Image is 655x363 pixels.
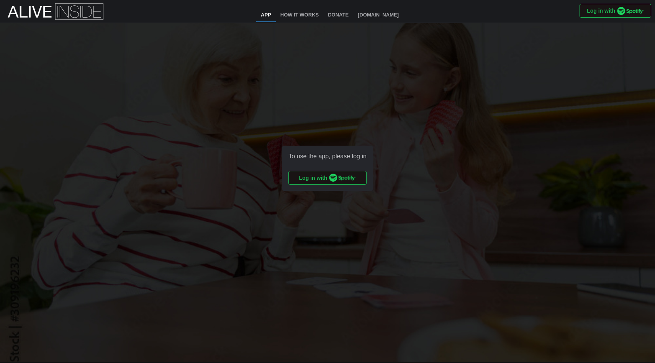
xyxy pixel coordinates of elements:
[353,8,403,22] a: [DOMAIN_NAME]
[580,4,651,18] button: Log in with
[8,3,103,20] img: Alive Inside Logo
[329,174,356,182] img: Spotify_Logo_RGB_Green.9ff49e53.png
[288,152,367,161] div: To use the app, please log in
[323,8,353,22] a: Donate
[256,8,276,22] a: App
[587,4,644,17] span: Log in with
[276,8,323,22] a: How It Works
[288,171,367,185] button: Log in with
[299,171,356,184] span: Log in with
[617,7,644,15] img: Spotify_Logo_RGB_Green.9ff49e53.png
